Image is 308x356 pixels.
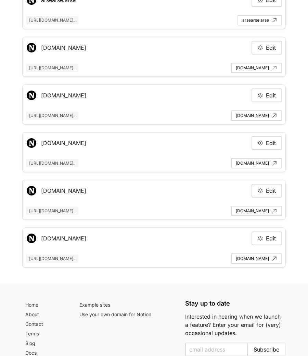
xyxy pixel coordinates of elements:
[252,88,282,102] button: Edit
[26,233,37,244] img: Favicon for test.notjedk.so
[252,232,282,245] button: Edit
[231,63,282,73] a: [DOMAIN_NAME]
[231,158,282,168] a: [DOMAIN_NAME]
[41,91,86,99] h5: [DOMAIN_NAME]
[41,44,86,52] h5: [DOMAIN_NAME]
[231,206,282,216] a: [DOMAIN_NAME]
[26,64,78,72] span: [URL][DOMAIN_NAME]..
[252,41,282,55] button: Edit
[23,319,68,329] a: Contact
[26,159,78,167] span: [URL][DOMAIN_NAME]..
[26,90,37,101] img: Favicon for statemarketcap.com
[23,329,68,339] a: Terms
[26,185,37,196] img: Favicon for markcreations.co
[26,111,78,120] span: [URL][DOMAIN_NAME]..
[231,110,282,121] a: [DOMAIN_NAME]
[23,310,68,319] a: About
[26,138,37,149] img: Favicon for docs.statemarketcap.com
[26,42,37,53] img: Favicon for test.nojkted.so
[26,16,78,24] span: [URL][DOMAIN_NAME]..
[252,184,282,198] button: Edit
[26,207,78,215] span: [URL][DOMAIN_NAME]..
[26,254,78,263] span: [URL][DOMAIN_NAME]..
[23,339,68,348] a: Blog
[41,139,86,147] h5: [DOMAIN_NAME]
[41,234,86,242] h5: [DOMAIN_NAME]
[231,253,282,264] a: [DOMAIN_NAME]
[77,300,177,310] a: Example sites
[77,310,177,319] a: Use your own domain for Notion
[238,15,282,25] a: arsearse.arse
[185,312,285,337] p: Interested in hearing when we launch a feature? Enter your email for (very) occasional updates.
[41,187,86,195] h5: [DOMAIN_NAME]
[252,136,282,150] button: Edit
[23,300,68,310] a: Home
[185,300,285,307] h5: Stay up to date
